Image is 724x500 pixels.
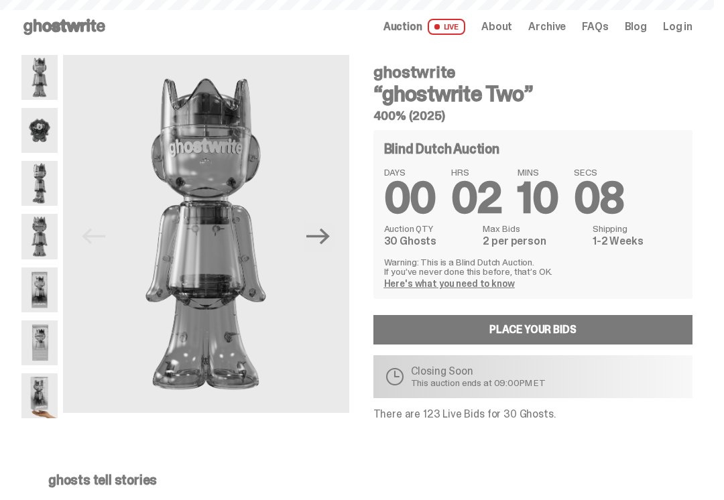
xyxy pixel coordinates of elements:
[428,19,466,35] span: LIVE
[383,19,465,35] a: Auction LIVE
[483,236,585,247] dd: 2 per person
[481,21,512,32] a: About
[384,168,436,177] span: DAYS
[518,168,558,177] span: MINS
[21,161,58,206] img: ghostwrite_Two_2.png
[663,21,692,32] a: Log in
[625,21,647,32] a: Blog
[373,64,693,80] h4: ghostwrite
[574,168,624,177] span: SECS
[411,378,546,387] p: This auction ends at 09:00PM ET
[518,170,558,226] span: 10
[451,170,501,226] span: 02
[593,236,682,247] dd: 1-2 Weeks
[48,473,666,487] p: ghosts tell stories
[373,83,693,105] h3: “ghostwrite Two”
[373,315,693,345] a: Place your Bids
[593,224,682,233] dt: Shipping
[21,55,58,100] img: ghostwrite_Two_1.png
[384,257,682,276] p: Warning: This is a Blind Dutch Auction. If you’ve never done this before, that’s OK.
[21,320,58,365] img: ghostwrite_Two_17.png
[373,110,693,122] h5: 400% (2025)
[528,21,566,32] a: Archive
[384,236,475,247] dd: 30 Ghosts
[411,366,546,377] p: Closing Soon
[383,21,422,32] span: Auction
[21,214,58,259] img: ghostwrite_Two_8.png
[384,170,436,226] span: 00
[384,224,475,233] dt: Auction QTY
[373,409,693,420] p: There are 123 Live Bids for 30 Ghosts.
[304,222,333,251] button: Next
[21,373,58,418] img: ghostwrite_Two_Last.png
[384,142,499,155] h4: Blind Dutch Auction
[574,170,624,226] span: 08
[21,267,58,312] img: ghostwrite_Two_14.png
[21,108,58,153] img: ghostwrite_Two_13.png
[582,21,608,32] a: FAQs
[451,168,501,177] span: HRS
[63,55,349,412] img: ghostwrite_Two_1.png
[384,277,515,290] a: Here's what you need to know
[483,224,585,233] dt: Max Bids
